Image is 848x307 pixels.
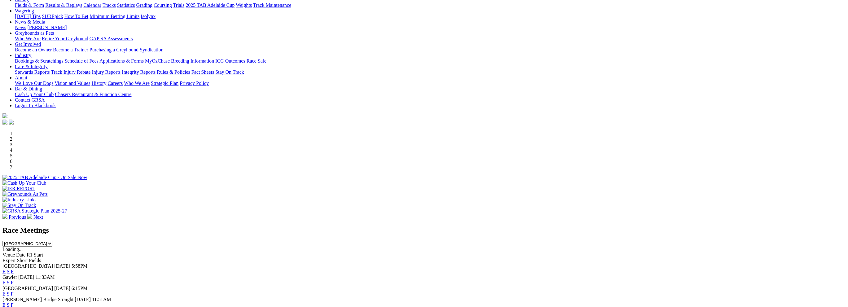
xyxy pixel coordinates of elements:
[141,14,156,19] a: Isolynx
[15,75,27,80] a: About
[2,197,37,203] img: Industry Links
[2,214,27,220] a: Previous
[122,69,156,75] a: Integrity Reports
[99,58,144,64] a: Applications & Forms
[90,14,139,19] a: Minimum Betting Limits
[54,263,70,269] span: [DATE]
[15,8,34,13] a: Wagering
[92,69,121,75] a: Injury Reports
[15,58,846,64] div: Industry
[83,2,101,8] a: Calendar
[2,226,846,235] h2: Race Meetings
[154,2,172,8] a: Coursing
[186,2,235,8] a: 2025 TAB Adelaide Cup
[236,2,252,8] a: Weights
[2,286,53,291] span: [GEOGRAPHIC_DATA]
[15,36,41,41] a: Who We Are
[191,69,214,75] a: Fact Sheets
[2,203,36,208] img: Stay On Track
[90,47,138,52] a: Purchasing a Greyhound
[7,291,10,296] a: S
[16,252,25,257] span: Date
[15,69,50,75] a: Stewards Reports
[75,297,91,302] span: [DATE]
[15,36,846,42] div: Greyhounds as Pets
[27,25,67,30] a: [PERSON_NAME]
[2,191,48,197] img: Greyhounds As Pets
[9,214,26,220] span: Previous
[11,269,14,274] a: F
[15,25,846,30] div: News & Media
[42,36,88,41] a: Retire Your Greyhound
[7,280,10,285] a: S
[117,2,135,8] a: Statistics
[15,97,45,103] a: Contact GRSA
[103,2,116,8] a: Tracks
[2,113,7,118] img: logo-grsa-white.png
[33,214,43,220] span: Next
[53,47,88,52] a: Become a Trainer
[253,2,291,8] a: Track Maintenance
[64,58,98,64] a: Schedule of Fees
[42,14,63,19] a: SUREpick
[15,14,846,19] div: Wagering
[2,258,16,263] span: Expert
[15,81,846,86] div: About
[2,291,6,296] a: E
[15,53,31,58] a: Industry
[91,81,106,86] a: History
[15,47,846,53] div: Get Involved
[36,274,55,280] span: 11:33AM
[45,2,82,8] a: Results & Replays
[2,247,23,252] span: Loading...
[29,258,41,263] span: Fields
[92,297,111,302] span: 11:51AM
[2,208,67,214] img: GRSA Strategic Plan 2025-27
[215,58,245,64] a: ICG Outcomes
[64,14,89,19] a: How To Bet
[15,30,54,36] a: Greyhounds as Pets
[2,186,35,191] img: IER REPORT
[18,274,34,280] span: [DATE]
[15,64,48,69] a: Care & Integrity
[124,81,150,86] a: Who We Are
[2,280,6,285] a: E
[15,25,26,30] a: News
[72,263,88,269] span: 5:58PM
[215,69,244,75] a: Stay On Track
[180,81,209,86] a: Privacy Policy
[15,69,846,75] div: Care & Integrity
[157,69,190,75] a: Rules & Policies
[55,92,131,97] a: Chasers Restaurant & Function Centre
[15,19,45,24] a: News & Media
[151,81,178,86] a: Strategic Plan
[54,286,70,291] span: [DATE]
[7,269,10,274] a: S
[136,2,152,8] a: Grading
[17,258,28,263] span: Short
[2,175,87,180] img: 2025 TAB Adelaide Cup - On Sale Now
[27,214,32,219] img: chevron-right-pager-white.svg
[2,214,7,219] img: chevron-left-pager-white.svg
[27,214,43,220] a: Next
[15,2,44,8] a: Fields & Form
[2,274,17,280] span: Gawler
[2,252,15,257] span: Venue
[27,252,43,257] span: R1 Start
[108,81,123,86] a: Careers
[2,120,7,125] img: facebook.svg
[15,92,846,97] div: Bar & Dining
[15,86,42,91] a: Bar & Dining
[51,69,90,75] a: Track Injury Rebate
[246,58,266,64] a: Race Safe
[2,180,46,186] img: Cash Up Your Club
[55,81,90,86] a: Vision and Values
[15,103,56,108] a: Login To Blackbook
[15,42,41,47] a: Get Involved
[9,120,14,125] img: twitter.svg
[11,291,14,296] a: F
[15,14,41,19] a: [DATE] Tips
[11,280,14,285] a: F
[15,92,54,97] a: Cash Up Your Club
[15,58,63,64] a: Bookings & Scratchings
